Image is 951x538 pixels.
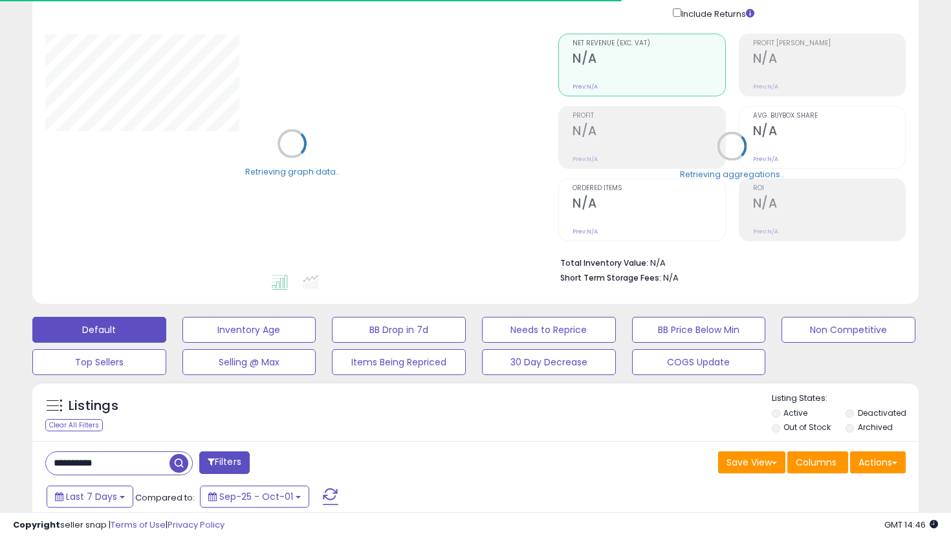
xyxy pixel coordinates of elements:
div: Retrieving aggregations.. [680,168,784,180]
span: 2025-10-9 14:46 GMT [884,519,938,531]
span: Compared to: [135,491,195,504]
label: Deactivated [858,407,906,418]
button: Sep-25 - Oct-01 [200,486,309,508]
button: Save View [718,451,785,473]
button: COGS Update [632,349,766,375]
button: BB Price Below Min [632,317,766,343]
button: BB Drop in 7d [332,317,466,343]
label: Out of Stock [783,422,831,433]
h5: Listings [69,397,118,415]
div: Include Returns [663,6,770,21]
a: Privacy Policy [168,519,224,531]
button: 30 Day Decrease [482,349,616,375]
label: Archived [858,422,893,433]
button: Non Competitive [782,317,915,343]
button: Selling @ Max [182,349,316,375]
a: Terms of Use [111,519,166,531]
div: seller snap | | [13,519,224,532]
div: Clear All Filters [45,419,103,431]
button: Last 7 Days [47,486,133,508]
strong: Copyright [13,519,60,531]
button: Top Sellers [32,349,166,375]
button: Inventory Age [182,317,316,343]
span: Last 7 Days [66,490,117,503]
button: Items Being Repriced [332,349,466,375]
button: Columns [787,451,848,473]
div: Retrieving graph data.. [245,166,340,177]
button: Needs to Reprice [482,317,616,343]
label: Active [783,407,807,418]
button: Actions [850,451,906,473]
span: Columns [796,456,836,469]
button: Default [32,317,166,343]
p: Listing States: [772,393,919,405]
button: Filters [199,451,250,474]
span: Sep-25 - Oct-01 [219,490,293,503]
